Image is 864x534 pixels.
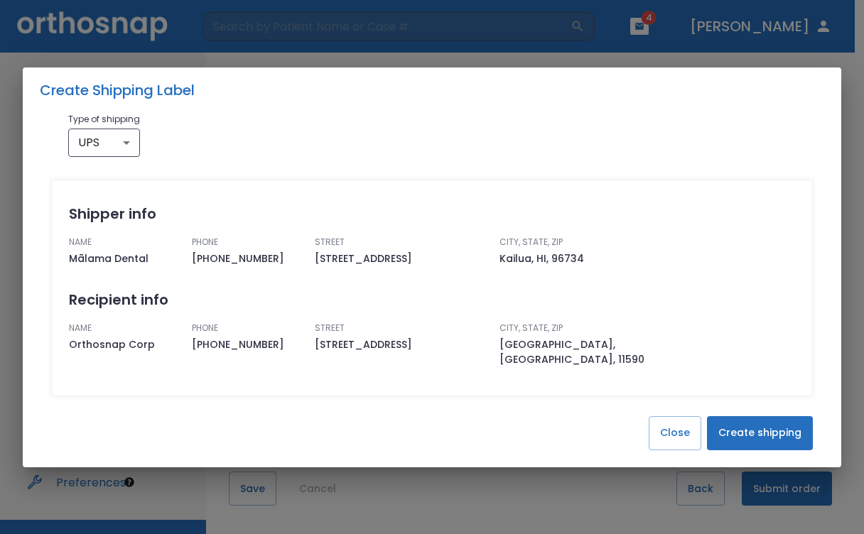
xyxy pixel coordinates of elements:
[192,251,303,266] span: [PHONE_NUMBER]
[23,67,841,113] h2: Create Shipping Label
[68,113,140,126] p: Type of shipping
[707,416,813,450] button: Create shipping
[192,322,303,334] p: PHONE
[69,203,795,224] h2: Shipper info
[315,251,488,266] span: [STREET_ADDRESS]
[69,337,180,352] span: Orthosnap Corp
[69,289,795,310] h2: Recipient info
[69,236,180,249] p: NAME
[192,337,303,352] span: [PHONE_NUMBER]
[499,322,673,334] p: CITY, STATE, ZIP
[68,129,140,157] div: UPS
[69,251,180,266] span: Mālama Dental
[315,322,488,334] p: STREET
[315,337,488,352] span: [STREET_ADDRESS]
[192,236,303,249] p: PHONE
[649,416,701,450] button: Close
[499,337,673,367] span: [GEOGRAPHIC_DATA], [GEOGRAPHIC_DATA], 11590
[315,236,488,249] p: STREET
[499,236,673,249] p: CITY, STATE, ZIP
[499,251,673,266] span: Kailua, HI, 96734
[69,322,180,334] p: NAME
